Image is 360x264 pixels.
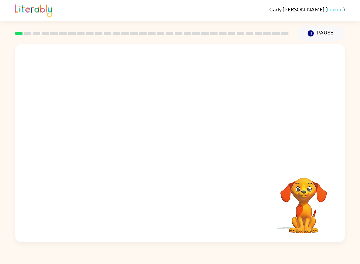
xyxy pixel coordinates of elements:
[297,26,345,41] button: Pause
[15,3,52,17] img: Literably
[270,167,337,234] video: Your browser must support playing .mp4 files to use Literably. Please try using another browser.
[327,6,343,12] a: Logout
[269,6,325,12] span: Carly [PERSON_NAME]
[269,6,345,12] div: ( )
